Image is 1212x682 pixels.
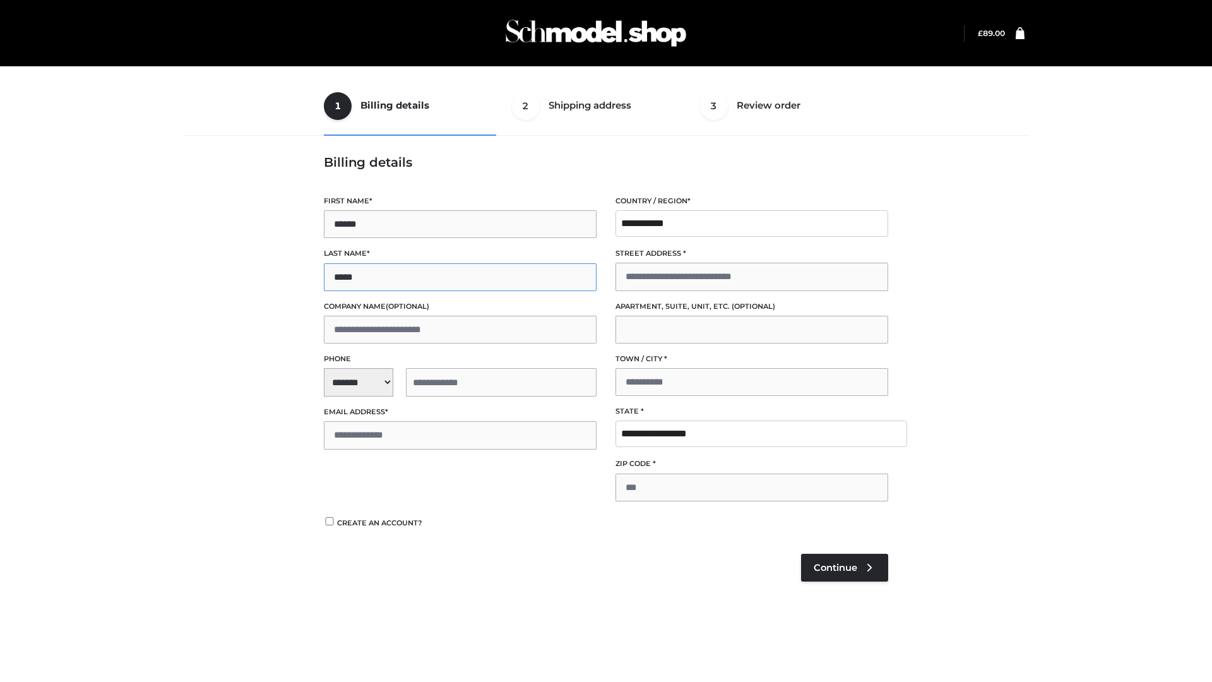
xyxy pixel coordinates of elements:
span: (optional) [732,302,775,311]
label: Town / City [615,353,888,365]
span: Continue [814,562,857,573]
label: State [615,405,888,417]
label: Apartment, suite, unit, etc. [615,301,888,313]
input: Create an account? [324,517,335,525]
label: ZIP Code [615,458,888,470]
label: Street address [615,248,888,260]
label: Country / Region [615,195,888,207]
label: Phone [324,353,597,365]
img: Schmodel Admin 964 [501,8,691,58]
label: Last name [324,248,597,260]
span: Create an account? [337,518,422,527]
span: (optional) [386,302,429,311]
label: Email address [324,406,597,418]
label: First name [324,195,597,207]
span: £ [978,28,983,38]
h3: Billing details [324,155,888,170]
a: £89.00 [978,28,1005,38]
label: Company name [324,301,597,313]
bdi: 89.00 [978,28,1005,38]
a: Continue [801,554,888,582]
